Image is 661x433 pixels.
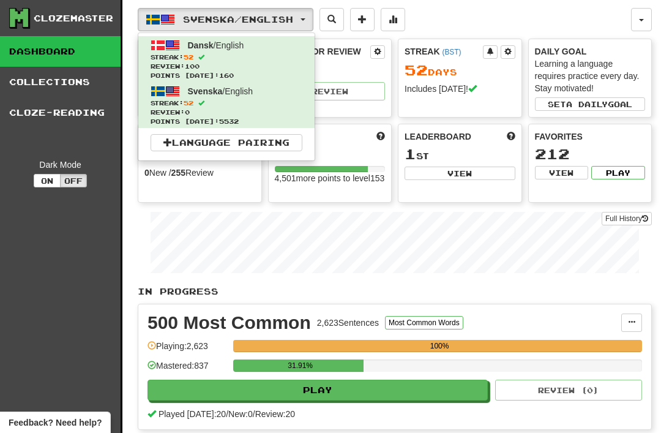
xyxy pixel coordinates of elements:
span: Svenska [188,86,223,96]
span: / English [188,40,244,50]
span: / English [188,86,253,96]
span: Review: 100 [151,62,302,71]
a: Dansk/EnglishStreak:52 Review:100Points [DATE]:160 [138,36,315,82]
span: Review: 0 [151,108,302,117]
span: Points [DATE]: 5532 [151,117,302,126]
span: 52 [184,53,193,61]
a: Language Pairing [151,134,302,151]
span: Dansk [188,40,214,50]
span: 52 [184,99,193,107]
span: Streak: [151,99,302,108]
span: Streak: [151,53,302,62]
a: Svenska/EnglishStreak:52 Review:0Points [DATE]:5532 [138,82,315,128]
span: Open feedback widget [9,416,102,429]
span: Points [DATE]: 160 [151,71,302,80]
